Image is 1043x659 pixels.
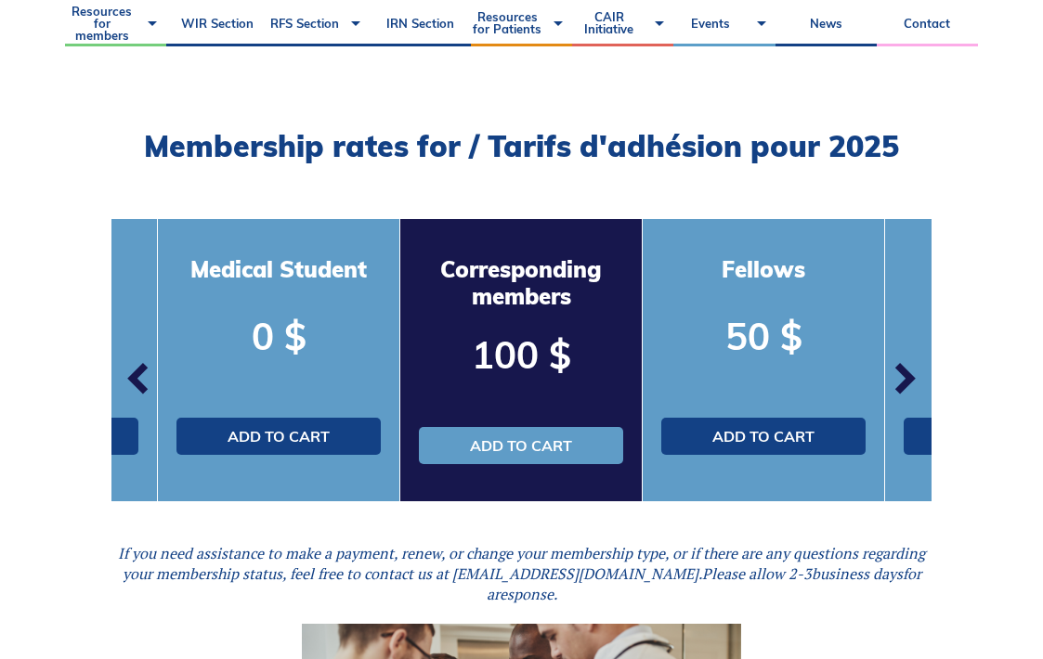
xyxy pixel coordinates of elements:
[812,563,903,584] i: business days
[118,543,925,605] em: If you need assistance to make a payment, renew, or change your membership type, or if there are ...
[419,427,623,464] a: Add to cart
[661,418,866,455] a: Add to cart
[494,584,557,604] i: response.
[176,310,381,362] p: 0 $
[702,563,797,584] i: Please allow 2
[661,256,866,283] h3: Fellows
[176,256,381,283] h3: Medical Student
[487,563,921,604] span: -3 for a
[176,418,381,455] a: Add to cart
[419,256,623,310] h3: Corresponding members
[111,128,932,163] h2: Membership rates for / Tarifs d'adhésion pour 2025
[419,329,623,381] p: 100 $
[661,310,866,362] p: 50 $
